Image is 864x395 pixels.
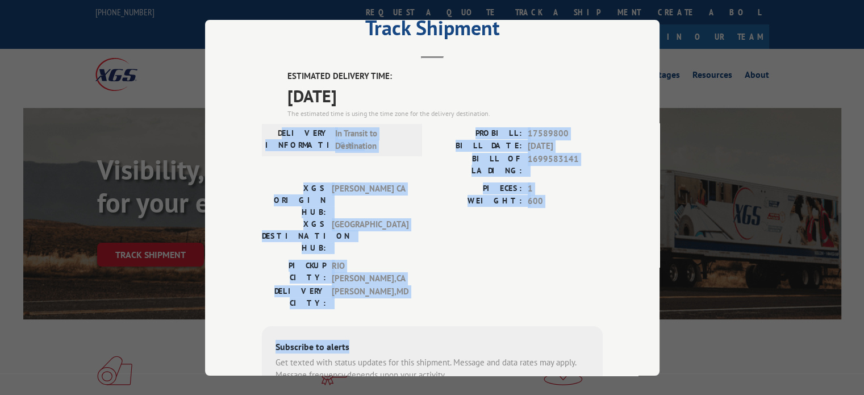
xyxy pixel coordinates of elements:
span: 600 [528,195,603,208]
div: The estimated time is using the time zone for the delivery destination. [287,108,603,118]
label: DELIVERY INFORMATION: [265,127,329,152]
label: XGS ORIGIN HUB: [262,182,326,218]
span: [DATE] [528,140,603,153]
label: PIECES: [432,182,522,195]
span: [DATE] [287,82,603,108]
label: ESTIMATED DELIVERY TIME: [287,70,603,83]
div: Get texted with status updates for this shipment. Message and data rates may apply. Message frequ... [276,356,589,381]
span: 1 [528,182,603,195]
span: [PERSON_NAME] , MD [332,285,408,309]
label: PROBILL: [432,127,522,140]
span: RIO [PERSON_NAME] , CA [332,259,408,285]
span: 1699583141 [528,152,603,176]
div: Subscribe to alerts [276,339,589,356]
label: DELIVERY CITY: [262,285,326,309]
label: PICKUP CITY: [262,259,326,285]
label: XGS DESTINATION HUB: [262,218,326,253]
label: BILL DATE: [432,140,522,153]
span: [GEOGRAPHIC_DATA] [332,218,408,253]
span: 17589800 [528,127,603,140]
span: In Transit to Destination [335,127,412,152]
label: WEIGHT: [432,195,522,208]
label: BILL OF LADING: [432,152,522,176]
h2: Track Shipment [262,20,603,41]
span: [PERSON_NAME] CA [332,182,408,218]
